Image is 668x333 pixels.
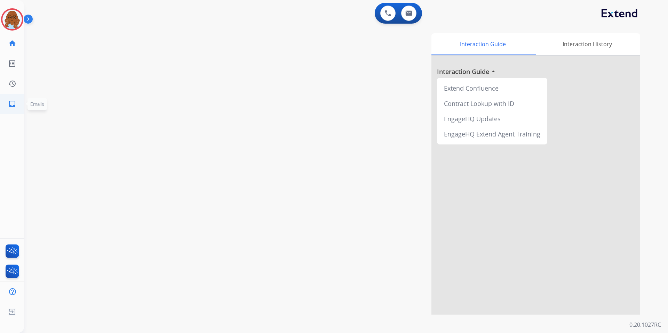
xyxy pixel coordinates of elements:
div: Interaction History [534,33,640,55]
div: Contract Lookup with ID [440,96,544,111]
div: Interaction Guide [431,33,534,55]
div: EngageHQ Extend Agent Training [440,126,544,142]
img: avatar [2,10,22,29]
div: EngageHQ Updates [440,111,544,126]
div: Extend Confluence [440,81,544,96]
p: 0.20.1027RC [629,320,661,329]
mat-icon: home [8,39,16,48]
mat-icon: list_alt [8,59,16,68]
mat-icon: history [8,80,16,88]
mat-icon: inbox [8,100,16,108]
span: Emails [30,101,44,107]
